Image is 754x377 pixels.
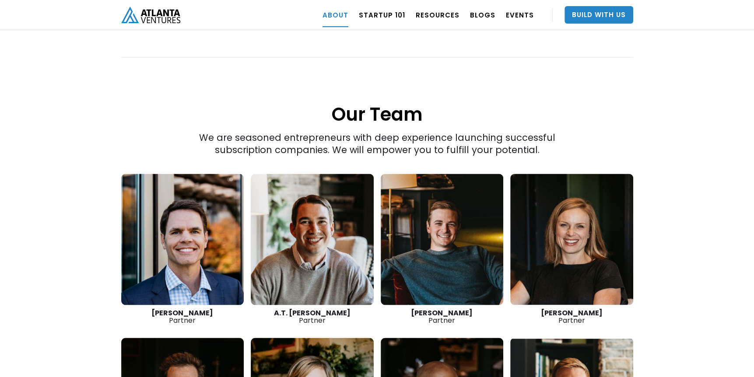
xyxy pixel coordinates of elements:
div: Partner [381,309,504,324]
a: Startup 101 [359,3,405,27]
div: Partner [121,309,244,324]
strong: A.T. [PERSON_NAME] [274,307,351,318]
strong: [PERSON_NAME] [541,307,603,318]
a: RESOURCES [416,3,459,27]
strong: [PERSON_NAME] [151,307,213,318]
h1: Our Team [121,58,633,127]
div: Partner [251,309,374,324]
div: Partner [510,309,633,324]
a: Build With Us [565,6,633,24]
a: BLOGS [470,3,495,27]
strong: [PERSON_NAME] [411,307,473,318]
a: ABOUT [323,3,348,27]
a: EVENTS [506,3,534,27]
